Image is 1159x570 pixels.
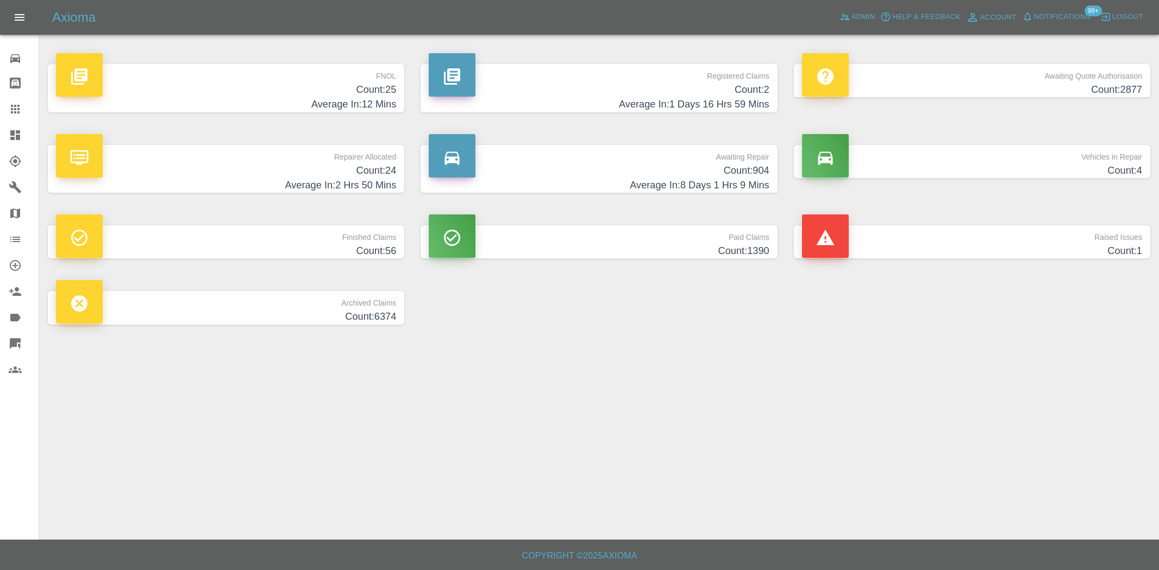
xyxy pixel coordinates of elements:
[56,97,396,112] h4: Average In: 12 Mins
[56,163,396,178] h4: Count: 24
[56,64,396,83] p: FNOL
[963,9,1019,26] a: Account
[56,309,396,324] h4: Count: 6374
[980,11,1017,24] span: Account
[429,145,769,163] p: Awaiting Repair
[429,83,769,97] h4: Count: 2
[56,145,396,163] p: Repairer Allocated
[837,9,878,26] a: Admin
[802,163,1142,178] h4: Count: 4
[429,163,769,178] h4: Count: 904
[429,64,769,83] p: Registered Claims
[7,4,33,30] button: Open drawer
[56,225,396,244] p: Finished Claims
[794,225,1150,258] a: Raised IssuesCount:1
[878,9,963,26] button: Help & Feedback
[1098,9,1146,26] button: Logout
[794,145,1150,178] a: Vehicles in RepairCount:4
[802,145,1142,163] p: Vehicles in Repair
[1112,11,1143,23] span: Logout
[48,64,404,112] a: FNOLCount:25Average In:12 Mins
[9,548,1150,563] h6: Copyright © 2025 Axioma
[429,244,769,258] h4: Count: 1390
[794,64,1150,97] a: Awaiting Quote AuthorisationCount:2877
[56,83,396,97] h4: Count: 25
[421,145,777,193] a: Awaiting RepairCount:904Average In:8 Days 1 Hrs 9 Mins
[48,145,404,193] a: Repairer AllocatedCount:24Average In:2 Hrs 50 Mins
[892,11,960,23] span: Help & Feedback
[421,225,777,258] a: Paid ClaimsCount:1390
[52,9,96,26] h5: Axioma
[56,178,396,193] h4: Average In: 2 Hrs 50 Mins
[429,178,769,193] h4: Average In: 8 Days 1 Hrs 9 Mins
[802,64,1142,83] p: Awaiting Quote Authorisation
[851,11,875,23] span: Admin
[429,225,769,244] p: Paid Claims
[48,291,404,324] a: Archived ClaimsCount:6374
[802,225,1142,244] p: Raised Issues
[802,244,1142,258] h4: Count: 1
[429,97,769,112] h4: Average In: 1 Days 16 Hrs 59 Mins
[1019,9,1093,26] button: Notifications
[48,225,404,258] a: Finished ClaimsCount:56
[56,291,396,309] p: Archived Claims
[421,64,777,112] a: Registered ClaimsCount:2Average In:1 Days 16 Hrs 59 Mins
[56,244,396,258] h4: Count: 56
[1085,5,1102,16] span: 99+
[1034,11,1091,23] span: Notifications
[802,83,1142,97] h4: Count: 2877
